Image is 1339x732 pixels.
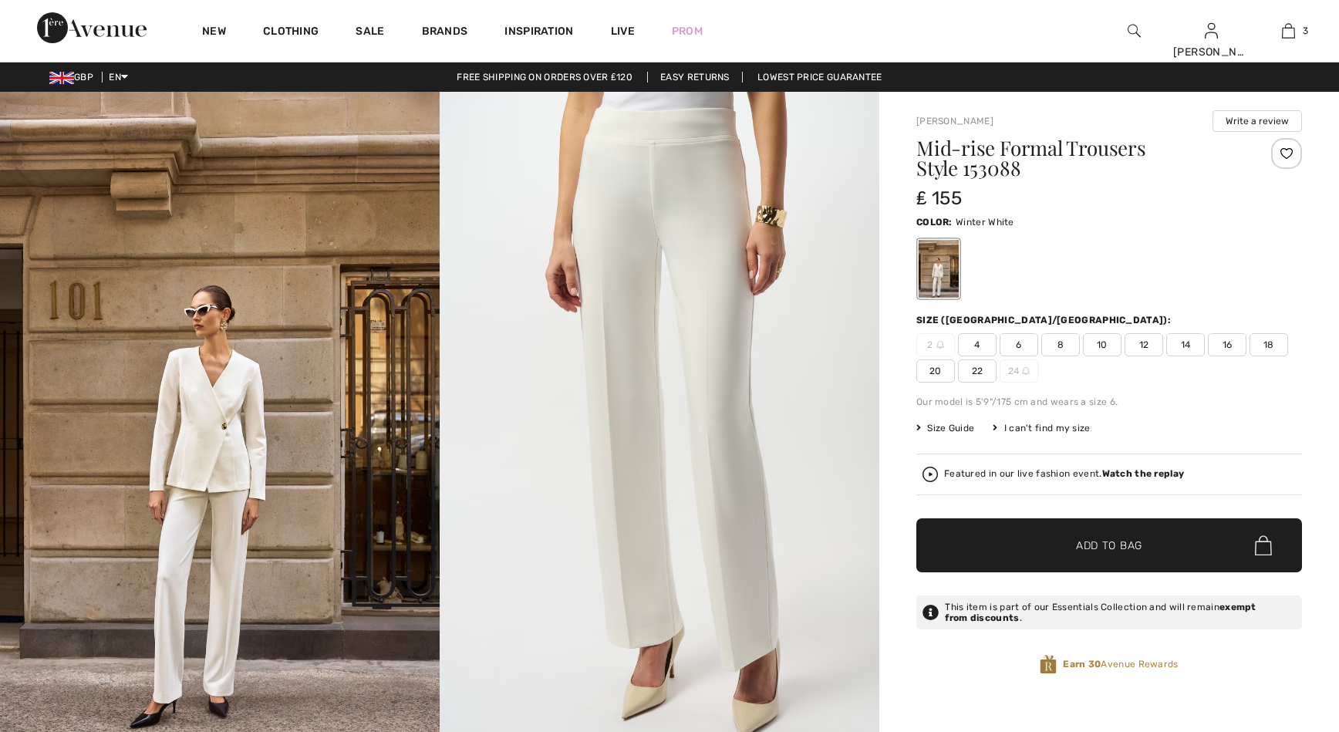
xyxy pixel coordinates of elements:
[916,395,1302,409] div: Our model is 5'9"/175 cm and wears a size 6.
[1063,657,1178,671] span: Avenue Rewards
[958,333,997,356] span: 4
[1000,359,1038,383] span: 24
[1173,44,1249,60] div: [PERSON_NAME]
[1255,535,1272,555] img: Bag.svg
[49,72,74,84] img: UK Pound
[202,25,226,41] a: New
[916,116,993,126] a: [PERSON_NAME]
[504,25,573,41] span: Inspiration
[916,333,955,356] span: 2
[1205,23,1218,38] a: Sign In
[422,25,468,41] a: Brands
[916,187,962,209] span: ₤ 155
[1205,22,1218,40] img: My Info
[444,72,645,83] a: Free shipping on orders over ₤120
[916,313,1174,327] div: Size ([GEOGRAPHIC_DATA]/[GEOGRAPHIC_DATA]):
[922,467,938,482] img: Watch the replay
[1022,367,1030,375] img: ring-m.svg
[919,240,959,298] div: Winter White
[916,217,953,228] span: Color:
[1128,22,1141,40] img: search the website
[916,138,1238,178] h1: Mid-rise Formal Trousers Style 153088
[916,359,955,383] span: 20
[109,72,128,83] span: EN
[1213,110,1302,132] button: Write a review
[1063,659,1101,670] strong: Earn 30
[916,421,974,435] span: Size Guide
[1250,333,1288,356] span: 18
[1041,333,1080,356] span: 8
[993,421,1090,435] div: I can't find my size
[945,602,1296,623] div: This item is part of our Essentials Collection and will remain .
[956,217,1014,228] span: Winter White
[1040,654,1057,675] img: Avenue Rewards
[1166,333,1205,356] span: 14
[944,469,1184,479] div: Featured in our live fashion event.
[916,518,1302,572] button: Add to Bag
[945,602,1256,623] strong: exempt from discounts
[37,12,147,43] img: 1ère Avenue
[1125,333,1163,356] span: 12
[958,359,997,383] span: 22
[1000,333,1038,356] span: 6
[1240,616,1324,655] iframe: Opens a widget where you can find more information
[672,23,703,39] a: Prom
[1076,538,1142,554] span: Add to Bag
[263,25,319,41] a: Clothing
[611,23,635,39] a: Live
[936,341,944,349] img: ring-m.svg
[1303,24,1308,38] span: 3
[1208,333,1246,356] span: 16
[745,72,895,83] a: Lowest Price Guarantee
[1282,22,1295,40] img: My Bag
[647,72,743,83] a: Easy Returns
[1083,333,1121,356] span: 10
[1102,468,1185,479] strong: Watch the replay
[1250,22,1326,40] a: 3
[356,25,384,41] a: Sale
[49,72,99,83] span: GBP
